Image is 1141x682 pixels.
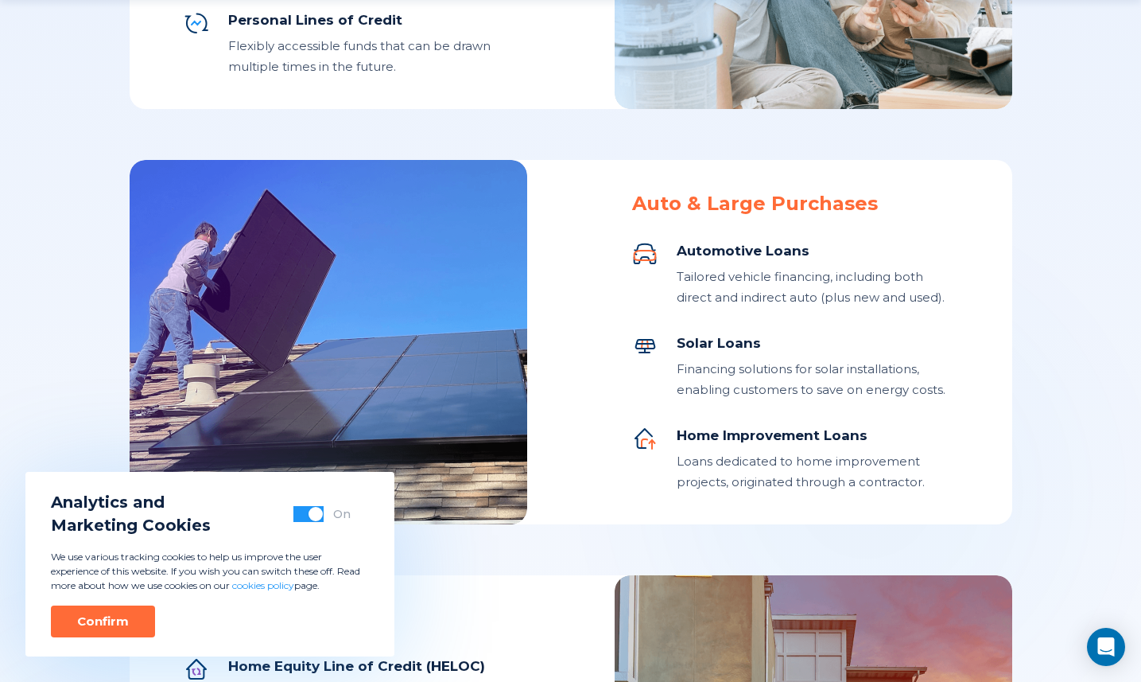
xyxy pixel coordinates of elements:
[677,426,958,445] div: Home Improvement Loans
[677,359,958,400] div: Financing solutions for solar installations, enabling customers to save on energy costs.
[228,10,510,29] div: Personal Lines of Credit
[228,657,510,676] div: Home Equity Line of Credit (HELOC)
[333,506,351,522] div: On
[228,36,510,77] div: Flexibly accessible funds that can be drawn multiple times in the future.
[677,451,958,493] div: Loans dedicated to home improvement projects, originated through a contractor.
[632,192,958,216] div: Auto & Large Purchases
[130,160,527,524] img: Auto & Large Purchases
[51,606,155,637] button: Confirm
[77,614,129,629] div: Confirm
[51,514,211,537] span: Marketing Cookies
[677,267,958,308] div: Tailored vehicle financing, including both direct and indirect auto (plus new and used).
[51,491,211,514] span: Analytics and
[677,241,958,260] div: Automotive Loans
[232,579,294,591] a: cookies policy
[1087,628,1125,666] div: Open Intercom Messenger
[677,333,958,353] div: Solar Loans
[51,550,369,593] p: We use various tracking cookies to help us improve the user experience of this website. If you wi...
